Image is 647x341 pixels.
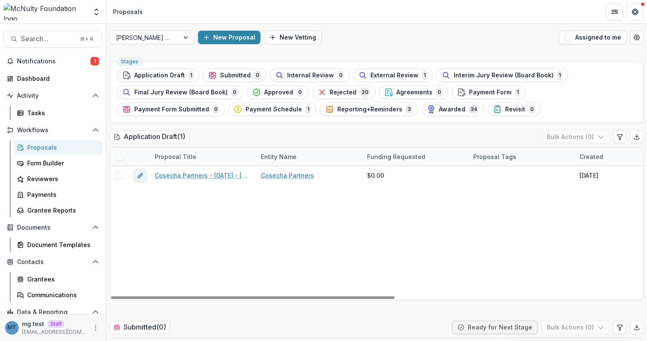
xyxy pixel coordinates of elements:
span: 0 [231,88,238,97]
span: Internal Review [287,72,334,79]
h2: Application Draft ( 1 ) [110,131,189,143]
button: New Proposal [198,31,260,44]
button: New Vetting [264,31,322,44]
span: Interim Jury Review (Board Book) [454,72,554,79]
button: Edit table settings [613,321,627,334]
span: Awarded [439,106,465,113]
a: Payments [14,188,102,202]
button: Edit table settings [613,130,627,144]
a: Proposals [14,140,102,154]
span: Rejected [330,89,356,96]
div: Tasks [27,108,96,117]
button: Open Documents [3,221,102,234]
span: 0 [337,71,344,80]
span: 0 [212,105,219,114]
button: Revisit0 [488,102,541,116]
button: Reporting+Reminders3 [320,102,418,116]
button: Get Help [627,3,644,20]
a: Grantees [14,272,102,286]
span: Notifications [17,58,90,65]
span: 0 [297,88,303,97]
span: Payment Form [469,89,511,96]
span: 1 [188,71,194,80]
button: Awarded34 [421,102,484,116]
div: Proposals [113,7,143,16]
span: 0 [254,71,261,80]
button: Assigned to me [559,31,627,44]
span: Search... [21,35,75,43]
div: ⌘ + K [78,34,95,44]
a: Grantee Reports [14,203,102,217]
button: Rejected20 [312,85,376,99]
div: Reviewers [27,174,96,183]
button: Internal Review0 [270,68,350,82]
button: edit [133,169,147,182]
button: Payment Form1 [452,85,526,99]
button: Payment Form Submitted0 [117,102,225,116]
div: Grantee Reports [27,206,96,215]
button: Final Jury Review (Board Book)0 [117,85,243,99]
div: Proposal Title [150,148,256,166]
div: Created [574,152,608,161]
div: Payments [27,190,96,199]
span: Stages [121,59,138,65]
span: Agreements [396,89,432,96]
a: Dashboard [3,71,102,85]
span: Revisit [505,106,525,113]
span: 1 [557,71,562,80]
span: 1 [305,105,311,114]
a: Communications [14,288,102,302]
img: McNulty Foundation logo [3,3,87,20]
button: Open entity switcher [90,3,102,20]
span: Submitted [220,72,251,79]
button: Payment Schedule1 [228,102,316,116]
div: [DATE] [579,171,599,180]
span: 20 [360,88,370,97]
button: Notifications1 [3,54,102,68]
span: Activity [17,92,89,99]
button: Open Activity [3,89,102,102]
a: Document Templates [14,238,102,252]
button: Bulk Actions (0) [541,321,610,334]
span: Payment Schedule [246,106,302,113]
button: Open table manager [630,31,644,44]
span: Data & Reporting [17,309,89,316]
div: Grantees [27,275,96,284]
span: 0 [436,88,443,97]
div: Proposal Tags [468,152,521,161]
span: Reporting+Reminders [337,106,402,113]
span: 1 [90,57,99,65]
span: 1 [422,71,427,80]
div: mg test [8,325,16,330]
p: mg test [22,319,44,328]
div: Proposal Tags [468,148,574,166]
span: External Review [370,72,418,79]
div: Entity Name [256,148,362,166]
span: 3 [406,105,412,114]
span: Approved [264,89,293,96]
a: Reviewers [14,172,102,186]
a: Cosecha Partners [261,171,314,180]
div: Funding Requested [362,148,468,166]
span: $0.00 [367,171,384,180]
span: Application Draft [134,72,185,79]
span: 1 [515,88,520,97]
div: Proposal Title [150,152,201,161]
button: Open Data & Reporting [3,305,102,319]
div: Dashboard [17,74,96,83]
button: Search... [3,31,102,48]
button: Ready for Next Stage [452,321,538,334]
button: Approved0 [247,85,309,99]
span: 34 [469,105,479,114]
button: Export table data [630,321,644,334]
button: Open Contacts [3,255,102,269]
a: Form Builder [14,156,102,170]
button: Partners [606,3,623,20]
button: Interim Jury Review (Board Book)1 [436,68,568,82]
div: Entity Name [256,152,302,161]
button: Open Workflows [3,123,102,137]
button: Submitted0 [203,68,266,82]
div: Form Builder [27,159,96,168]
